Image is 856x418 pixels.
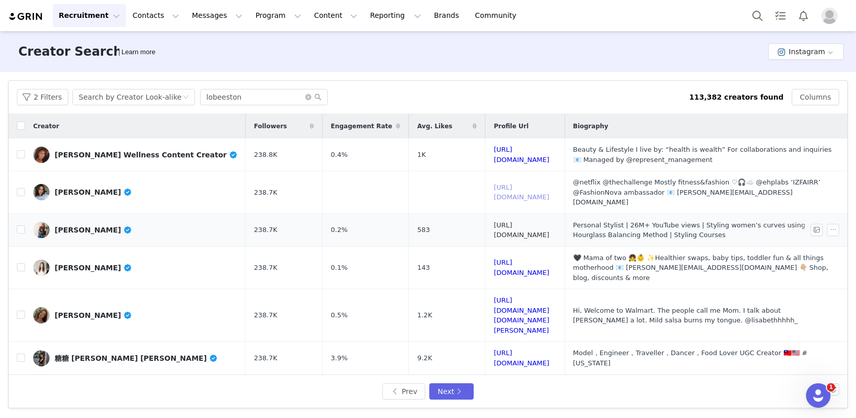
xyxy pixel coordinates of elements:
button: Content [308,4,363,27]
div: [PERSON_NAME] Wellness Content Creator [55,151,237,159]
span: @netflix @thechallenge Mostly fitness&fashion ♡🎧☁️ @ehplabs ‘IZFAIRR’ @FashionNova ambassador 📧 [... [573,178,821,206]
button: Search [746,4,769,27]
span: 1 [827,383,835,391]
a: [URL][DOMAIN_NAME] [494,259,549,276]
i: icon: close-circle [305,94,311,100]
span: 238.7K [254,225,277,235]
i: icon: down [183,94,189,101]
span: 0.1% [331,263,348,273]
a: 糖糖 [PERSON_NAME] [PERSON_NAME] [33,350,237,366]
span: 238.8K [254,150,277,160]
a: [URL][DOMAIN_NAME] [494,349,549,367]
span: Biography [573,122,608,131]
div: Search by Creator Look-alike [79,89,181,105]
div: [PERSON_NAME] [55,311,132,319]
img: v2 [33,184,50,200]
iframe: Intercom live chat [806,383,830,408]
a: [PERSON_NAME] [33,184,237,200]
button: Next [429,383,473,400]
img: v2 [33,260,50,276]
span: 238.7K [254,310,277,320]
button: Profile [815,8,848,24]
span: 0.5% [331,310,348,320]
img: v2 [33,147,50,163]
a: Brands [428,4,468,27]
span: 🖤 Mama of two 👧👶 ✨Healthier swaps, baby tips, toddler fun & all things motherhood 📧 [PERSON_NAME]... [573,254,828,282]
button: Notifications [792,4,815,27]
div: [PERSON_NAME] [55,264,132,272]
span: Hi, Welcome to Walmart. The people call me Mom. I talk about [PERSON_NAME] a lot. Mild salsa burn... [573,307,798,324]
span: Profile Url [494,122,528,131]
span: Followers [254,122,287,131]
img: v2 [33,307,50,323]
a: [URL][DOMAIN_NAME] [494,183,549,201]
div: 糖糖 [PERSON_NAME] [PERSON_NAME] [55,354,218,362]
i: icon: search [314,94,322,101]
h3: Creator Search [18,42,122,61]
input: Search... [200,89,328,105]
img: grin logo [8,12,44,21]
a: [URL][DOMAIN_NAME][DOMAIN_NAME][PERSON_NAME] [494,296,549,334]
span: Personal Stylist | 26M+ YouTube views | Styling women’s curves using our Hourglass Balancing Meth... [573,221,819,239]
a: [URL][DOMAIN_NAME] [494,146,549,164]
a: [PERSON_NAME] [33,307,237,323]
button: Columns [792,89,839,105]
span: 0.2% [331,225,348,235]
span: Beauty & Lifestyle I live by: “health is wealth” For collaborations and inquiries 📧 Managed by @r... [573,146,832,164]
span: 1.2K [417,310,432,320]
span: Engagement Rate [331,122,392,131]
button: Reporting [364,4,427,27]
a: Community [469,4,527,27]
div: [PERSON_NAME] [55,188,132,196]
span: 238.7K [254,263,277,273]
button: Messages [186,4,249,27]
span: 143 [417,263,430,273]
span: Avg. Likes [417,122,452,131]
a: Tasks [769,4,792,27]
span: 0.4% [331,150,348,160]
div: [PERSON_NAME] [55,226,132,234]
span: 583 [417,225,430,235]
span: Model，Engineer，Traveller，Dancer，Food Lover UGC Creator 🇹🇼🇺🇸 #[US_STATE] [573,349,808,367]
span: 1K [417,150,426,160]
img: placeholder-profile.jpg [821,8,838,24]
button: Recruitment [53,4,126,27]
div: 113,382 creators found [689,92,784,103]
a: [URL][DOMAIN_NAME] [494,221,549,239]
span: Creator [33,122,59,131]
button: Program [249,4,307,27]
span: 238.7K [254,188,277,198]
img: v2 [33,222,50,238]
button: Contacts [127,4,185,27]
span: 3.9% [331,353,348,363]
a: [PERSON_NAME] [33,260,237,276]
button: Instagram [768,43,844,60]
span: 238.7K [254,353,277,363]
span: 9.2K [417,353,432,363]
a: [PERSON_NAME] [33,222,237,238]
button: Prev [382,383,425,400]
a: [PERSON_NAME] Wellness Content Creator [33,147,237,163]
img: v2 [33,350,50,366]
button: 2 Filters [17,89,68,105]
div: Tooltip anchor [119,47,157,57]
